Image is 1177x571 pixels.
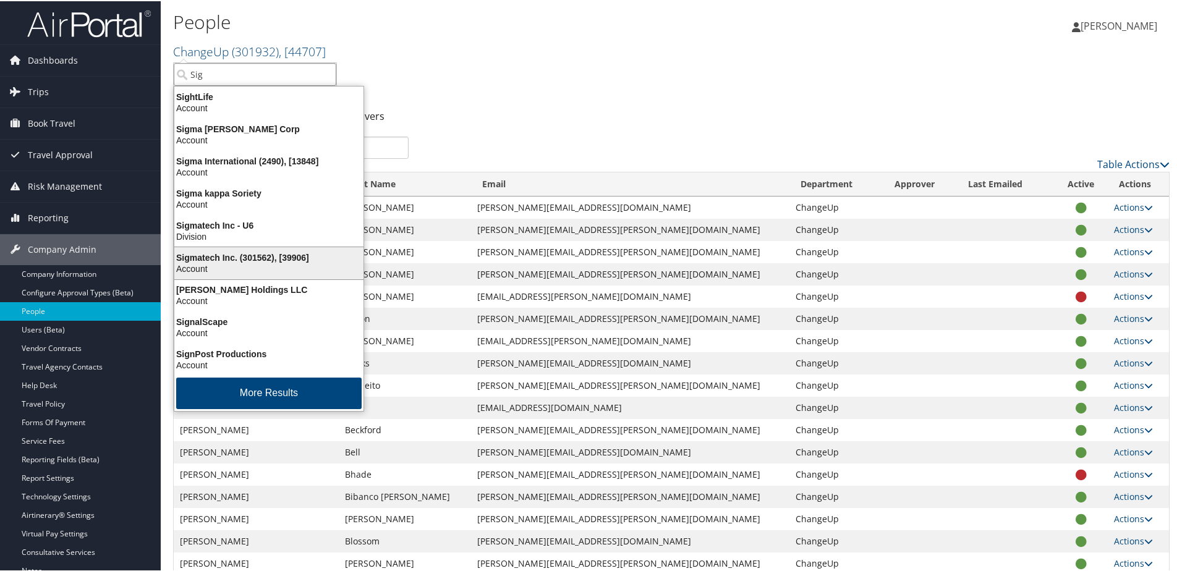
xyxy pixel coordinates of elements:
[279,42,326,59] span: , [ 44707 ]
[28,107,75,138] span: Book Travel
[167,133,371,145] div: Account
[789,462,883,484] td: ChangeUp
[471,484,789,507] td: [PERSON_NAME][EMAIL_ADDRESS][PERSON_NAME][DOMAIN_NAME]
[789,171,883,195] th: Department: activate to sort column ascending
[339,262,470,284] td: [PERSON_NAME]
[339,484,470,507] td: Bibanco [PERSON_NAME]
[28,75,49,106] span: Trips
[883,171,958,195] th: Approver
[1114,356,1153,368] a: Actions
[167,251,371,262] div: Sigmatech Inc. (301562), [39906]
[471,507,789,529] td: [PERSON_NAME][EMAIL_ADDRESS][PERSON_NAME][DOMAIN_NAME]
[339,284,470,307] td: [PERSON_NAME]
[173,42,326,59] a: ChangeUp
[28,138,93,169] span: Travel Approval
[339,195,470,218] td: [PERSON_NAME]
[339,240,470,262] td: [PERSON_NAME]
[1097,156,1170,170] a: Table Actions
[167,347,371,358] div: SignPost Productions
[1114,534,1153,546] a: Actions
[167,154,371,166] div: Sigma International (2490), [13848]
[167,294,371,305] div: Account
[1114,311,1153,323] a: Actions
[1114,200,1153,212] a: Actions
[167,166,371,177] div: Account
[789,329,883,351] td: ChangeUp
[471,373,789,395] td: [PERSON_NAME][EMAIL_ADDRESS][PERSON_NAME][DOMAIN_NAME]
[232,42,279,59] span: ( 301932 )
[1114,512,1153,523] a: Actions
[1114,289,1153,301] a: Actions
[471,307,789,329] td: [PERSON_NAME][EMAIL_ADDRESS][PERSON_NAME][DOMAIN_NAME]
[471,418,789,440] td: [PERSON_NAME][EMAIL_ADDRESS][PERSON_NAME][DOMAIN_NAME]
[339,329,470,351] td: [PERSON_NAME]
[1081,18,1157,32] span: [PERSON_NAME]
[339,507,470,529] td: [PERSON_NAME]
[471,351,789,373] td: [PERSON_NAME][EMAIL_ADDRESS][DOMAIN_NAME]
[1114,489,1153,501] a: Actions
[339,418,470,440] td: Beckford
[1114,423,1153,434] a: Actions
[1114,400,1153,412] a: Actions
[174,507,339,529] td: [PERSON_NAME]
[28,233,96,264] span: Company Admin
[167,101,371,112] div: Account
[1114,222,1153,234] a: Actions
[167,90,371,101] div: SightLife
[174,418,339,440] td: [PERSON_NAME]
[789,351,883,373] td: ChangeUp
[167,198,371,209] div: Account
[471,529,789,551] td: [PERSON_NAME][EMAIL_ADDRESS][DOMAIN_NAME]
[28,44,78,75] span: Dashboards
[789,262,883,284] td: ChangeUp
[789,284,883,307] td: ChangeUp
[167,219,371,230] div: Sigmatech Inc - U6
[789,440,883,462] td: ChangeUp
[167,262,371,273] div: Account
[471,240,789,262] td: [PERSON_NAME][EMAIL_ADDRESS][PERSON_NAME][DOMAIN_NAME]
[339,373,470,395] td: Barbeito
[28,170,102,201] span: Risk Management
[471,262,789,284] td: [PERSON_NAME][EMAIL_ADDRESS][PERSON_NAME][DOMAIN_NAME]
[789,218,883,240] td: ChangeUp
[471,284,789,307] td: [EMAIL_ADDRESS][PERSON_NAME][DOMAIN_NAME]
[167,230,371,241] div: Division
[471,218,789,240] td: [PERSON_NAME][EMAIL_ADDRESS][PERSON_NAME][DOMAIN_NAME]
[174,462,339,484] td: [PERSON_NAME]
[957,171,1054,195] th: Last Emailed: activate to sort column ascending
[1072,6,1170,43] a: [PERSON_NAME]
[789,240,883,262] td: ChangeUp
[339,395,470,418] td: Baza
[339,307,470,329] td: Bacon
[471,195,789,218] td: [PERSON_NAME][EMAIL_ADDRESS][DOMAIN_NAME]
[789,529,883,551] td: ChangeUp
[471,171,789,195] th: Email: activate to sort column ascending
[789,507,883,529] td: ChangeUp
[789,395,883,418] td: ChangeUp
[28,201,69,232] span: Reporting
[471,329,789,351] td: [EMAIL_ADDRESS][PERSON_NAME][DOMAIN_NAME]
[471,395,789,418] td: [EMAIL_ADDRESS][DOMAIN_NAME]
[167,283,371,294] div: [PERSON_NAME] Holdings LLC
[1108,171,1169,195] th: Actions
[174,440,339,462] td: [PERSON_NAME]
[174,62,336,85] input: Search Accounts
[1055,171,1108,195] th: Active: activate to sort column ascending
[167,315,371,326] div: SignalScape
[471,462,789,484] td: [PERSON_NAME][EMAIL_ADDRESS][PERSON_NAME][DOMAIN_NAME]
[27,8,151,37] img: airportal-logo.png
[789,418,883,440] td: ChangeUp
[789,373,883,395] td: ChangeUp
[174,529,339,551] td: [PERSON_NAME]
[167,358,371,370] div: Account
[1114,467,1153,479] a: Actions
[1114,267,1153,279] a: Actions
[173,8,838,34] h1: People
[789,307,883,329] td: ChangeUp
[471,440,789,462] td: [PERSON_NAME][EMAIL_ADDRESS][DOMAIN_NAME]
[1114,445,1153,457] a: Actions
[1114,334,1153,345] a: Actions
[167,122,371,133] div: Sigma [PERSON_NAME] Corp
[1114,245,1153,256] a: Actions
[1114,378,1153,390] a: Actions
